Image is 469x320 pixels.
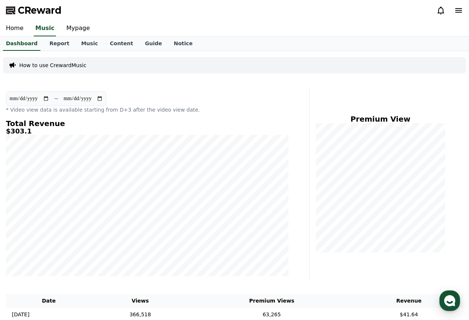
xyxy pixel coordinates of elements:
[62,247,83,253] span: Messages
[18,4,62,16] span: CReward
[6,106,288,113] p: * Video view data is available starting from D+3 after the video view date.
[12,311,29,319] p: [DATE]
[189,294,355,308] th: Premium Views
[2,235,49,254] a: Home
[6,119,288,128] h4: Total Revenue
[168,37,199,51] a: Notice
[54,94,59,103] p: ~
[43,37,75,51] a: Report
[355,294,463,308] th: Revenue
[34,21,56,36] a: Music
[19,246,32,252] span: Home
[96,235,142,254] a: Settings
[104,37,139,51] a: Content
[49,235,96,254] a: Messages
[110,246,128,252] span: Settings
[60,21,96,36] a: Mypage
[316,115,445,123] h4: Premium View
[6,128,288,135] h5: $303.1
[75,37,104,51] a: Music
[3,37,40,51] a: Dashboard
[6,4,62,16] a: CReward
[139,37,168,51] a: Guide
[92,294,189,308] th: Views
[6,294,92,308] th: Date
[19,62,86,69] a: How to use CrewardMusic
